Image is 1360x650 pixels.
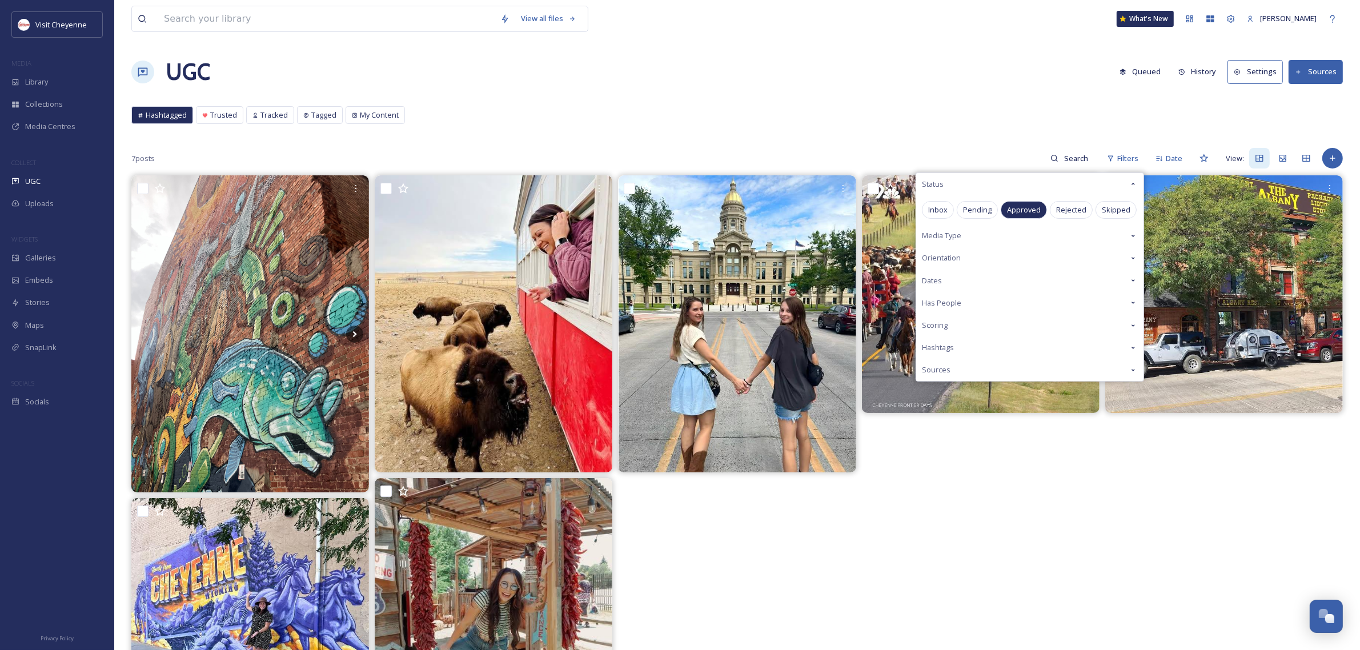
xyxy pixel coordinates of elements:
[1173,61,1222,83] button: History
[25,275,53,286] span: Embeds
[25,176,41,187] span: UGC
[862,175,1100,413] img: 452123462_1029397151963156_5244514901229401804_n.jpg
[1117,11,1174,27] a: What's New
[1114,61,1173,83] a: Queued
[210,110,237,121] span: Trusted
[1114,61,1167,83] button: Queued
[131,175,369,492] img: Cheyenne recap 🤠 wandered around, stayed for a couple weeks #wyoming #cheyennewyoming #whynot #va...
[25,198,54,209] span: Uploads
[1241,7,1322,30] a: [PERSON_NAME]
[25,396,49,407] span: Socials
[166,55,210,89] a: UGC
[515,7,582,30] a: View all files
[35,19,87,30] span: Visit Cheyenne
[1058,147,1096,170] input: Search
[922,252,961,263] span: Orientation
[1102,204,1130,215] span: Skipped
[11,158,36,167] span: COLLECT
[1310,600,1343,633] button: Open Chat
[1105,175,1343,413] img: 68744808_384487369134549_3694494855742597802_n.jpg
[1166,153,1182,164] span: Date
[260,110,288,121] span: Tracked
[131,153,155,164] span: 7 posts
[25,99,63,110] span: Collections
[1260,13,1317,23] span: [PERSON_NAME]
[41,631,74,644] a: Privacy Policy
[922,342,954,353] span: Hashtags
[1227,60,1283,83] button: Settings
[25,77,48,87] span: Library
[375,175,612,472] img: 279685135_722314362248139_8269400371053438244_n.jpg
[1289,60,1343,83] button: Sources
[25,320,44,331] span: Maps
[619,175,856,472] img: 479165868_17873203584273823_4041456366369223129_n.jpg
[11,379,34,387] span: SOCIALS
[928,204,948,215] span: Inbox
[1227,60,1289,83] a: Settings
[922,179,944,190] span: Status
[1226,153,1244,164] span: View:
[25,252,56,263] span: Galleries
[1007,204,1041,215] span: Approved
[311,110,336,121] span: Tagged
[158,6,495,31] input: Search your library
[922,364,950,375] span: Sources
[922,275,942,286] span: Dates
[41,635,74,642] span: Privacy Policy
[922,230,961,241] span: Media Type
[146,110,187,121] span: Hashtagged
[18,19,30,30] img: visit_cheyenne_logo.jpeg
[922,320,948,331] span: Scoring
[11,235,38,243] span: WIDGETS
[963,204,992,215] span: Pending
[25,121,75,132] span: Media Centres
[922,298,961,308] span: Has People
[1117,153,1138,164] span: Filters
[25,297,50,308] span: Stories
[11,59,31,67] span: MEDIA
[25,342,57,353] span: SnapLink
[1173,61,1228,83] a: History
[360,110,399,121] span: My Content
[1056,204,1086,215] span: Rejected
